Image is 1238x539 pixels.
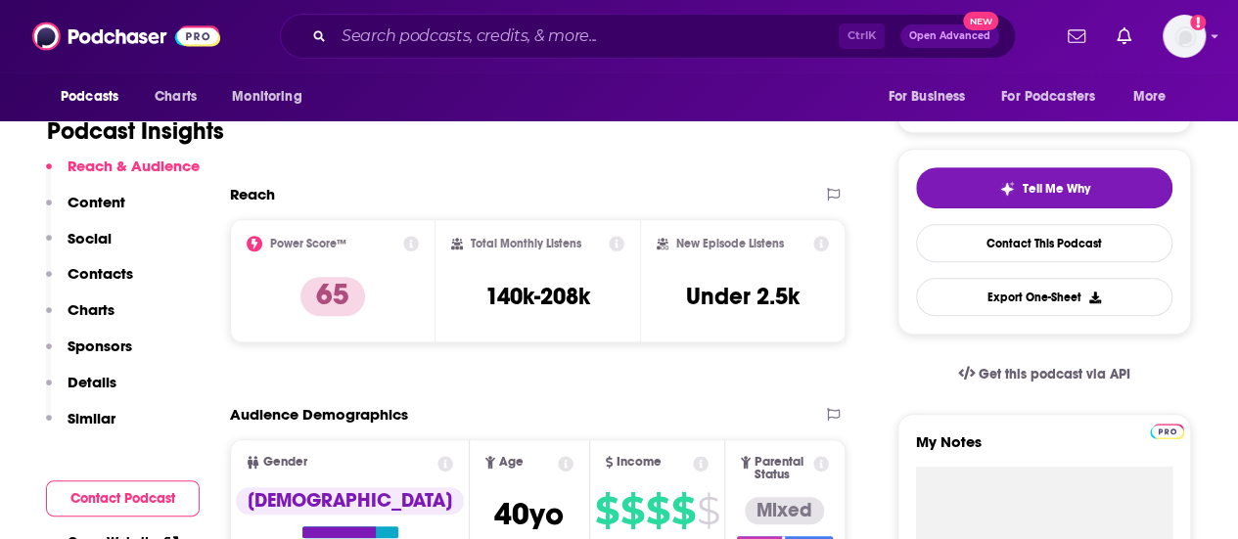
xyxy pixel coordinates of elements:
p: Content [68,193,125,211]
button: Sponsors [46,337,132,373]
p: Contacts [68,264,133,283]
span: Ctrl K [839,23,885,49]
span: More [1133,83,1167,111]
button: open menu [47,78,144,115]
span: Age [499,456,524,469]
input: Search podcasts, credits, & more... [334,21,839,52]
span: $ [671,495,695,526]
button: Reach & Audience [46,157,200,193]
span: Get this podcast via API [979,366,1130,382]
a: Charts [142,78,208,115]
span: Monitoring [232,83,301,111]
button: open menu [1120,78,1191,115]
h2: Reach [230,185,275,203]
span: $ [595,495,619,526]
span: New [963,12,998,30]
img: Podchaser Pro [1150,424,1184,439]
button: open menu [218,78,327,115]
span: $ [646,495,669,526]
span: Income [617,456,662,469]
p: Social [68,229,112,247]
p: Charts [68,300,115,319]
p: Similar [68,409,115,427]
h3: 140k-208k [485,282,590,311]
img: User Profile [1163,15,1206,58]
img: Podchaser - Follow, Share and Rate Podcasts [32,18,220,55]
span: 40 yo [494,495,564,533]
p: Details [68,373,116,391]
h2: New Episode Listens [676,237,784,250]
span: Open Advanced [909,31,990,41]
a: Contact This Podcast [916,224,1172,262]
svg: Add a profile image [1190,15,1206,30]
label: My Notes [916,432,1172,467]
span: $ [620,495,644,526]
button: Show profile menu [1163,15,1206,58]
button: Contacts [46,264,133,300]
a: Show notifications dropdown [1060,20,1093,53]
button: Details [46,373,116,409]
h1: Podcast Insights [47,116,224,146]
img: tell me why sparkle [999,181,1015,197]
span: Charts [155,83,197,111]
button: open menu [874,78,989,115]
button: Export One-Sheet [916,278,1172,316]
button: Charts [46,300,115,337]
p: 65 [300,277,365,316]
button: open menu [988,78,1123,115]
h2: Total Monthly Listens [471,237,581,250]
button: Similar [46,409,115,445]
span: $ [697,495,719,526]
span: Parental Status [755,456,810,481]
h2: Audience Demographics [230,405,408,424]
span: Podcasts [61,83,118,111]
a: Get this podcast via API [942,350,1146,398]
div: [DEMOGRAPHIC_DATA] [236,487,464,515]
div: Mixed [745,497,824,524]
span: Logged in as mdekoning [1163,15,1206,58]
div: Search podcasts, credits, & more... [280,14,1016,59]
button: Open AdvancedNew [900,24,999,48]
button: Content [46,193,125,229]
a: Show notifications dropdown [1109,20,1139,53]
p: Reach & Audience [68,157,200,175]
button: Contact Podcast [46,480,200,517]
button: Social [46,229,112,265]
span: For Podcasters [1001,83,1095,111]
h3: Under 2.5k [686,282,800,311]
span: For Business [888,83,965,111]
h2: Power Score™ [270,237,346,250]
span: Tell Me Why [1023,181,1090,197]
p: Sponsors [68,337,132,355]
button: tell me why sparkleTell Me Why [916,167,1172,208]
a: Pro website [1150,421,1184,439]
span: Gender [263,456,307,469]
